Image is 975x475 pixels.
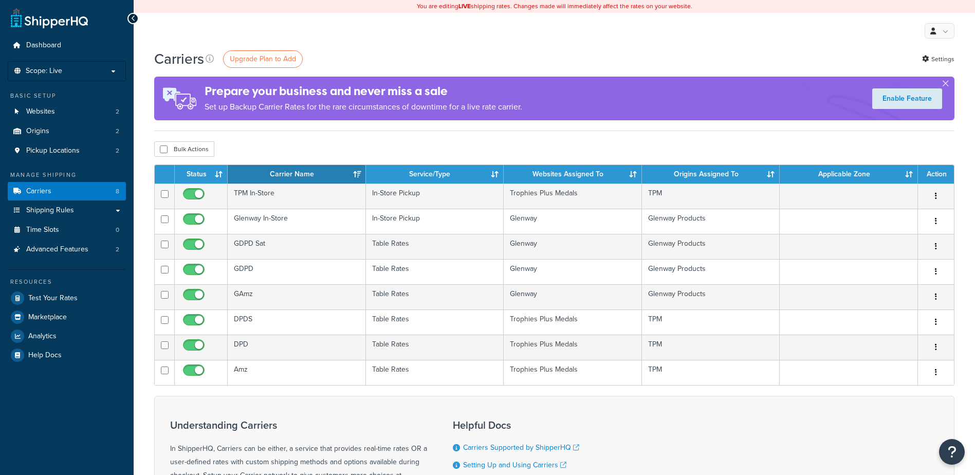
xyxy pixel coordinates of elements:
[780,165,918,184] th: Applicable Zone: activate to sort column ascending
[228,165,366,184] th: Carrier Name: activate to sort column ascending
[872,88,942,109] a: Enable Feature
[28,294,78,303] span: Test Your Rates
[26,206,74,215] span: Shipping Rules
[366,234,504,259] td: Table Rates
[154,141,214,157] button: Bulk Actions
[366,209,504,234] td: In-Store Pickup
[8,141,126,160] a: Pickup Locations 2
[154,49,204,69] h1: Carriers
[918,165,954,184] th: Action
[504,209,642,234] td: Glenway
[26,187,51,196] span: Carriers
[642,335,780,360] td: TPM
[154,77,205,120] img: ad-rules-rateshop-fe6ec290ccb7230408bd80ed9643f0289d75e0ffd9eb532fc0e269fcd187b520.png
[8,289,126,307] a: Test Your Rates
[228,360,366,385] td: Amz
[8,102,126,121] li: Websites
[642,234,780,259] td: Glenway Products
[28,351,62,360] span: Help Docs
[8,278,126,286] div: Resources
[8,221,126,240] a: Time Slots 0
[8,92,126,100] div: Basic Setup
[366,165,504,184] th: Service/Type: activate to sort column ascending
[504,165,642,184] th: Websites Assigned To: activate to sort column ascending
[463,460,566,470] a: Setting Up and Using Carriers
[26,41,61,50] span: Dashboard
[228,184,366,209] td: TPM In-Store
[366,335,504,360] td: Table Rates
[26,147,80,155] span: Pickup Locations
[228,335,366,360] td: DPD
[205,83,522,100] h4: Prepare your business and never miss a sale
[8,327,126,345] a: Analytics
[8,182,126,201] a: Carriers 8
[642,360,780,385] td: TPM
[228,309,366,335] td: DPDS
[8,182,126,201] li: Carriers
[922,52,954,66] a: Settings
[8,240,126,259] a: Advanced Features 2
[230,53,296,64] span: Upgrade Plan to Add
[366,259,504,284] td: Table Rates
[8,141,126,160] li: Pickup Locations
[26,127,49,136] span: Origins
[642,165,780,184] th: Origins Assigned To: activate to sort column ascending
[205,100,522,114] p: Set up Backup Carrier Rates for the rare circumstances of downtime for a live rate carrier.
[642,209,780,234] td: Glenway Products
[8,122,126,141] li: Origins
[228,209,366,234] td: Glenway In-Store
[366,184,504,209] td: In-Store Pickup
[28,313,67,322] span: Marketplace
[642,284,780,309] td: Glenway Products
[8,308,126,326] a: Marketplace
[642,184,780,209] td: TPM
[458,2,471,11] b: LIVE
[8,346,126,364] a: Help Docs
[366,360,504,385] td: Table Rates
[504,309,642,335] td: Trophies Plus Medals
[463,442,579,453] a: Carriers Supported by ShipperHQ
[504,259,642,284] td: Glenway
[228,259,366,284] td: GDPD
[175,165,228,184] th: Status: activate to sort column ascending
[504,284,642,309] td: Glenway
[26,67,62,76] span: Scope: Live
[116,107,119,116] span: 2
[170,419,427,431] h3: Understanding Carriers
[116,147,119,155] span: 2
[504,234,642,259] td: Glenway
[11,8,88,28] a: ShipperHQ Home
[8,201,126,220] a: Shipping Rules
[228,234,366,259] td: GDPD Sat
[504,335,642,360] td: Trophies Plus Medals
[504,360,642,385] td: Trophies Plus Medals
[453,419,587,431] h3: Helpful Docs
[116,245,119,254] span: 2
[26,245,88,254] span: Advanced Features
[116,187,119,196] span: 8
[8,221,126,240] li: Time Slots
[223,50,303,68] a: Upgrade Plan to Add
[939,439,965,465] button: Open Resource Center
[8,122,126,141] a: Origins 2
[28,332,57,341] span: Analytics
[26,107,55,116] span: Websites
[366,284,504,309] td: Table Rates
[228,284,366,309] td: GAmz
[26,226,59,234] span: Time Slots
[116,127,119,136] span: 2
[642,259,780,284] td: Glenway Products
[642,309,780,335] td: TPM
[8,102,126,121] a: Websites 2
[366,309,504,335] td: Table Rates
[116,226,119,234] span: 0
[8,36,126,55] a: Dashboard
[8,240,126,259] li: Advanced Features
[504,184,642,209] td: Trophies Plus Medals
